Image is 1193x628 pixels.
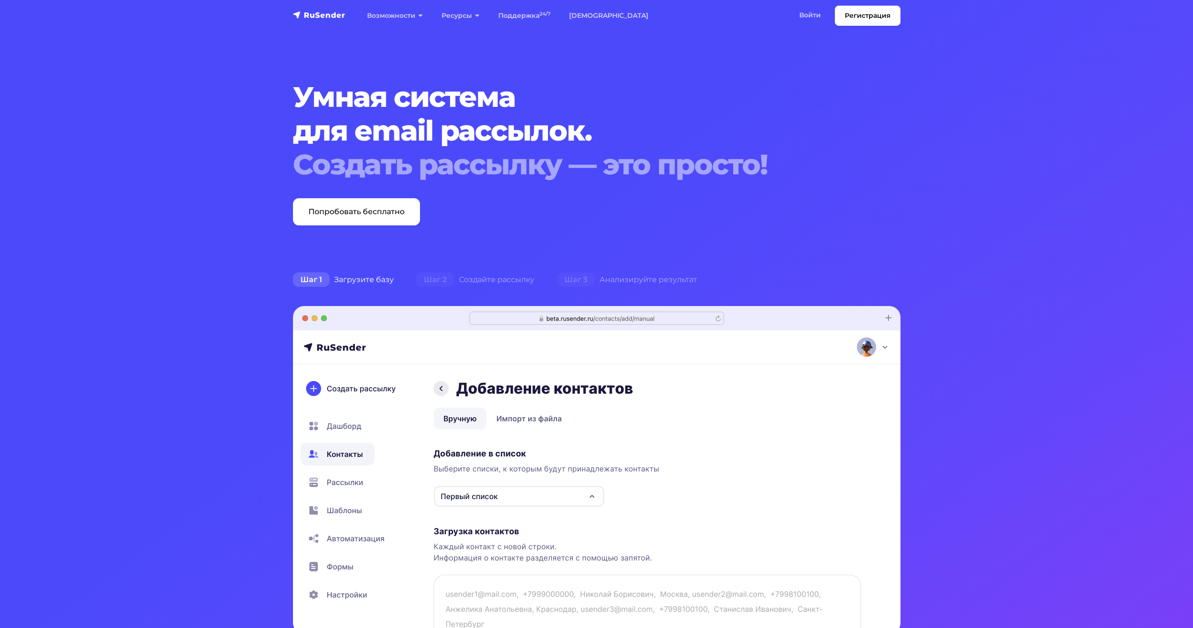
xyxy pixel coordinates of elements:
[293,272,330,287] span: Шаг 1
[790,6,830,25] a: Войти
[540,11,550,17] sup: 24/7
[293,148,849,181] div: Создать рассылку — это просто!
[405,270,546,289] div: Создайте рассылку
[432,6,489,25] a: Ресурсы
[293,10,345,20] img: RuSender
[560,6,658,25] a: [DEMOGRAPHIC_DATA]
[293,198,420,225] a: Попробовать бесплатно
[546,270,708,289] div: Анализируйте результат
[557,272,595,287] span: Шаг 3
[293,80,849,181] h1: Умная система для email рассылок.
[489,6,560,25] a: Поддержка24/7
[416,272,454,287] span: Шаг 2
[358,6,432,25] a: Возможности
[835,6,900,26] a: Регистрация
[282,270,405,289] div: Загрузите базу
